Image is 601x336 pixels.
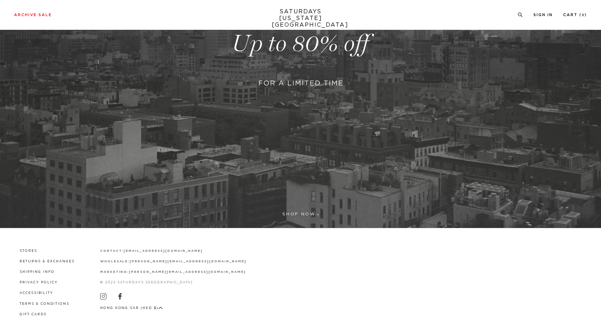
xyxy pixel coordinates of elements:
a: Cart (0) [563,13,587,17]
a: Archive Sale [14,13,52,17]
a: [EMAIL_ADDRESS][DOMAIN_NAME] [124,249,202,253]
small: 0 [582,14,585,17]
button: Hong Kong SAR (HKD $) [100,305,163,311]
a: Privacy Policy [20,281,58,284]
strong: contact: [100,249,124,253]
a: Gift Cards [20,313,47,316]
a: Sign In [533,13,553,17]
a: [PERSON_NAME][EMAIL_ADDRESS][DOMAIN_NAME] [130,260,246,263]
a: Terms & Conditions [20,302,69,305]
a: Shipping Info [20,270,55,274]
a: Returns & Exchanges [20,260,75,263]
a: SATURDAYS[US_STATE][GEOGRAPHIC_DATA] [272,8,330,28]
a: Stores [20,249,37,253]
p: © 2025 Saturdays [GEOGRAPHIC_DATA] [100,280,247,285]
strong: marketing: [100,270,129,274]
a: [PERSON_NAME][EMAIL_ADDRESS][DOMAIN_NAME] [129,270,246,274]
a: Accessibility [20,291,53,295]
strong: wholesale: [100,260,130,263]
